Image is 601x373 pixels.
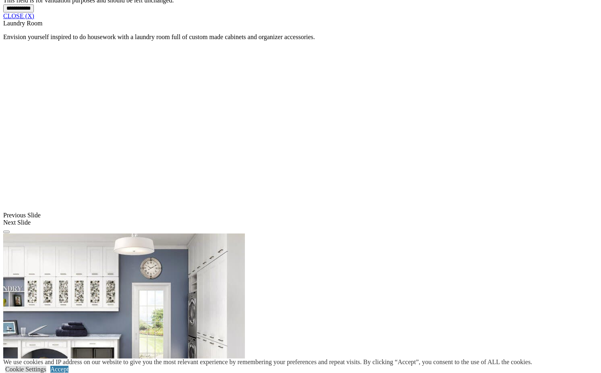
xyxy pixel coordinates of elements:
[3,13,34,19] a: CLOSE (X)
[3,358,532,366] div: We use cookies and IP address on our website to give you the most relevant experience by remember...
[3,219,598,226] div: Next Slide
[3,231,10,233] button: Click here to pause slide show
[50,366,68,373] a: Accept
[5,366,46,373] a: Cookie Settings
[3,20,42,27] span: Laundry Room
[3,212,598,219] div: Previous Slide
[3,33,598,41] p: Envision yourself inspired to do housework with a laundry room full of custom made cabinets and o...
